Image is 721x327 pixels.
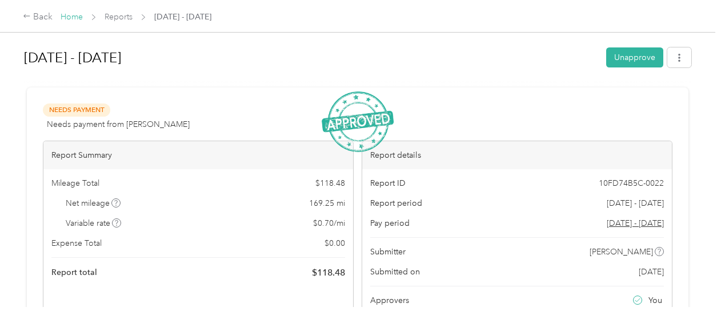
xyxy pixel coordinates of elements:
span: Mileage Total [51,177,99,189]
span: Report period [370,197,422,209]
span: [DATE] - [DATE] [607,197,664,209]
span: [DATE] [639,266,664,278]
span: Net mileage [66,197,121,209]
div: Report Summary [43,141,353,169]
a: Reports [105,12,133,22]
h1: Aug 24 - Sep 6, 2025 [24,44,598,71]
span: Submitter [370,246,406,258]
div: Back [23,10,53,24]
span: $ 118.48 [312,266,345,280]
span: You [648,294,662,306]
span: 169.25 mi [309,197,345,209]
span: Expense Total [51,237,102,249]
span: $ 0.00 [325,237,345,249]
span: Report ID [370,177,406,189]
span: Approvers [370,294,409,306]
span: Variable rate [66,217,122,229]
span: 10FD74B5C-0022 [599,177,664,189]
span: Pay period [370,217,410,229]
iframe: Everlance-gr Chat Button Frame [657,263,721,327]
img: ApprovedStamp [322,91,394,153]
span: Submitted on [370,266,420,278]
span: Needs payment from [PERSON_NAME] [47,118,190,130]
div: Report details [362,141,672,169]
span: [DATE] - [DATE] [154,11,211,23]
button: Unapprove [606,47,663,67]
span: [PERSON_NAME] [590,246,653,258]
span: $ 118.48 [315,177,345,189]
span: $ 0.70 / mi [313,217,345,229]
span: Needs Payment [43,103,110,117]
a: Home [61,12,83,22]
span: Report total [51,266,97,278]
span: Go to pay period [607,217,664,229]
